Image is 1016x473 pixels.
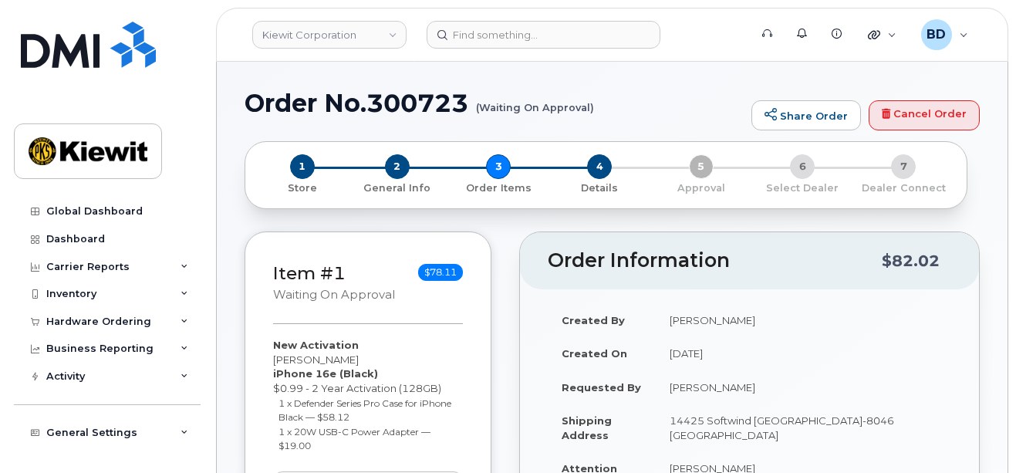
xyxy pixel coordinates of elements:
[258,179,346,195] a: 1 Store
[882,246,940,275] div: $82.02
[562,381,641,394] strong: Requested By
[273,262,346,284] a: Item #1
[245,90,744,117] h1: Order No.300723
[273,288,395,302] small: Waiting On Approval
[548,250,882,272] h2: Order Information
[587,154,612,179] span: 4
[278,397,451,424] small: 1 x Defender Series Pro Case for iPhone Black — $58.12
[656,303,951,337] td: [PERSON_NAME]
[353,181,441,195] p: General Info
[476,90,594,113] small: (Waiting On Approval)
[656,336,951,370] td: [DATE]
[290,154,315,179] span: 1
[264,181,340,195] p: Store
[656,404,951,451] td: 14425 Softwind [GEOGRAPHIC_DATA]-8046 [GEOGRAPHIC_DATA]
[869,100,980,131] a: Cancel Order
[418,264,463,281] span: $78.11
[346,179,447,195] a: 2 General Info
[562,347,627,360] strong: Created On
[562,414,612,441] strong: Shipping Address
[555,181,644,195] p: Details
[273,339,359,351] strong: New Activation
[273,367,378,380] strong: iPhone 16e (Black)
[278,426,430,452] small: 1 x 20W USB-C Power Adapter — $19.00
[549,179,650,195] a: 4 Details
[656,370,951,404] td: [PERSON_NAME]
[751,100,861,131] a: Share Order
[385,154,410,179] span: 2
[562,314,625,326] strong: Created By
